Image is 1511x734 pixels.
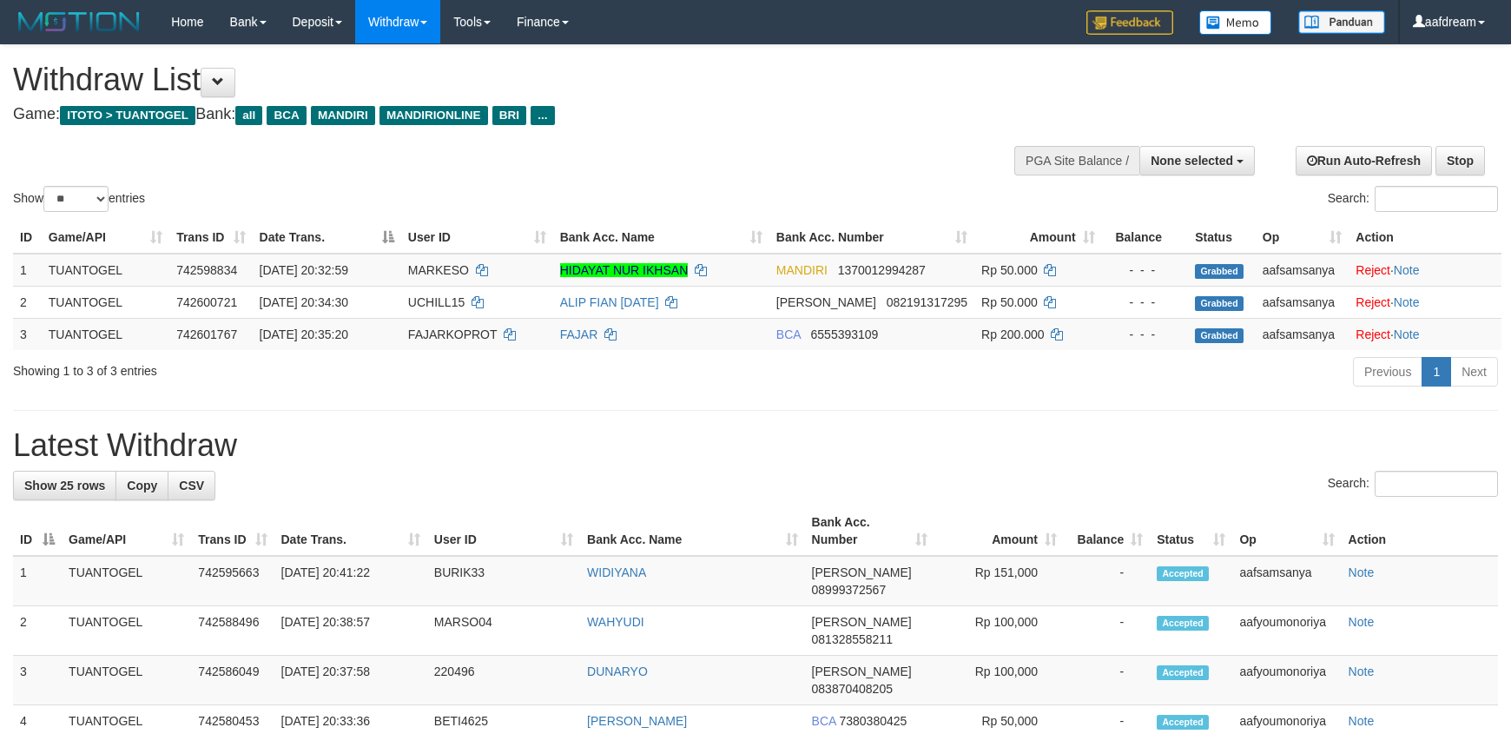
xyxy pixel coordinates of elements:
[1109,261,1182,279] div: - - -
[1349,318,1501,350] td: ·
[401,222,553,254] th: User ID: activate to sort column ascending
[1349,615,1375,629] a: Note
[1064,506,1150,556] th: Balance: activate to sort column ascending
[274,656,427,705] td: [DATE] 20:37:58
[1014,146,1139,175] div: PGA Site Balance /
[1086,10,1173,35] img: Feedback.jpg
[812,583,887,597] span: Copy 08999372567 to clipboard
[812,615,912,629] span: [PERSON_NAME]
[1064,606,1150,656] td: -
[1150,506,1232,556] th: Status: activate to sort column ascending
[62,506,191,556] th: Game/API: activate to sort column ascending
[1188,222,1256,254] th: Status
[1109,294,1182,311] div: - - -
[1298,10,1385,34] img: panduan.png
[1157,715,1209,730] span: Accepted
[267,106,306,125] span: BCA
[1151,154,1233,168] span: None selected
[1356,295,1390,309] a: Reject
[13,556,62,606] td: 1
[13,106,990,123] h4: Game: Bank:
[1296,146,1432,175] a: Run Auto-Refresh
[42,286,169,318] td: TUANTOGEL
[887,295,967,309] span: Copy 082191317295 to clipboard
[427,606,580,656] td: MARSO04
[13,318,42,350] td: 3
[127,479,157,493] span: Copy
[1450,357,1498,387] a: Next
[1199,10,1272,35] img: Button%20Memo.svg
[1375,186,1498,212] input: Search:
[838,263,926,277] span: Copy 1370012994287 to clipboard
[191,556,274,606] td: 742595663
[805,506,934,556] th: Bank Acc. Number: activate to sort column ascending
[1195,296,1244,311] span: Grabbed
[1157,566,1209,581] span: Accepted
[274,506,427,556] th: Date Trans.: activate to sort column ascending
[1232,606,1341,656] td: aafyoumonoriya
[1232,506,1341,556] th: Op: activate to sort column ascending
[981,327,1044,341] span: Rp 200.000
[811,327,879,341] span: Copy 6555393109 to clipboard
[981,295,1038,309] span: Rp 50.000
[274,606,427,656] td: [DATE] 20:38:57
[1349,665,1375,678] a: Note
[1109,326,1182,343] div: - - -
[168,471,215,500] a: CSV
[934,606,1064,656] td: Rp 100,000
[587,714,687,728] a: [PERSON_NAME]
[179,479,204,493] span: CSV
[1256,254,1349,287] td: aafsamsanya
[587,615,644,629] a: WAHYUDI
[13,355,617,380] div: Showing 1 to 3 of 3 entries
[427,506,580,556] th: User ID: activate to sort column ascending
[1157,616,1209,631] span: Accepted
[587,665,648,678] a: DUNARYO
[1422,357,1451,387] a: 1
[13,506,62,556] th: ID: activate to sort column descending
[1195,328,1244,343] span: Grabbed
[24,479,105,493] span: Show 25 rows
[13,428,1498,463] h1: Latest Withdraw
[311,106,375,125] span: MANDIRI
[260,263,348,277] span: [DATE] 20:32:59
[580,506,804,556] th: Bank Acc. Name: activate to sort column ascending
[934,556,1064,606] td: Rp 151,000
[560,295,659,309] a: ALIP FIAN [DATE]
[553,222,769,254] th: Bank Acc. Name: activate to sort column ascending
[176,327,237,341] span: 742601767
[408,327,497,341] span: FAJARKOPROT
[1394,295,1420,309] a: Note
[1139,146,1255,175] button: None selected
[13,9,145,35] img: MOTION_logo.png
[560,327,598,341] a: FAJAR
[115,471,168,500] a: Copy
[13,254,42,287] td: 1
[1328,186,1498,212] label: Search:
[60,106,195,125] span: ITOTO > TUANTOGEL
[235,106,262,125] span: all
[1195,264,1244,279] span: Grabbed
[812,565,912,579] span: [PERSON_NAME]
[1102,222,1189,254] th: Balance
[1342,506,1498,556] th: Action
[1256,318,1349,350] td: aafsamsanya
[253,222,401,254] th: Date Trans.: activate to sort column descending
[191,606,274,656] td: 742588496
[13,63,990,97] h1: Withdraw List
[13,606,62,656] td: 2
[974,222,1102,254] th: Amount: activate to sort column ascending
[176,263,237,277] span: 742598834
[191,506,274,556] th: Trans ID: activate to sort column ascending
[13,656,62,705] td: 3
[1349,254,1501,287] td: ·
[191,656,274,705] td: 742586049
[1232,656,1341,705] td: aafyoumonoriya
[934,656,1064,705] td: Rp 100,000
[1353,357,1422,387] a: Previous
[62,606,191,656] td: TUANTOGEL
[934,506,1064,556] th: Amount: activate to sort column ascending
[776,263,828,277] span: MANDIRI
[1349,286,1501,318] td: ·
[176,295,237,309] span: 742600721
